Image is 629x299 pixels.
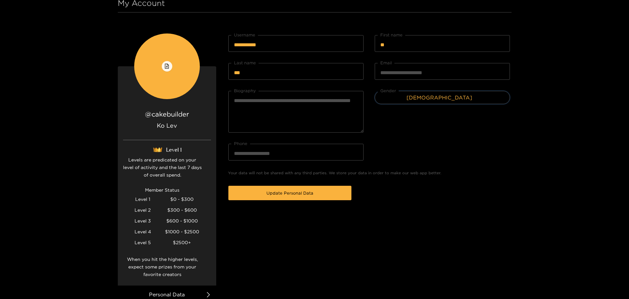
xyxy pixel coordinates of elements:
[375,63,510,80] input: Email
[228,63,364,80] input: Last name
[162,204,202,215] div: $300 - $600
[228,186,351,200] button: Update Personal Data
[162,215,202,226] div: $600 - $1000
[234,140,247,147] label: Phone
[123,122,211,140] p: Ko Lev
[123,110,211,118] h2: @ cakebuilder
[162,194,202,204] div: $0 - $300
[152,146,163,153] img: crown1.webp
[123,204,162,215] div: Level 2
[123,156,202,286] div: Levels are predicated on your level of activity and the last 7 days of overall spend. Member Stat...
[228,170,510,176] p: Your data will not be shared with any third parties. We store your data in order to make our web ...
[162,226,202,237] div: $1000 - $2500
[380,59,392,66] label: Email
[123,194,162,204] div: Level 1
[228,91,364,133] textarea: Biography
[375,93,510,102] span: Male
[234,59,256,66] label: Last name
[234,87,256,94] label: Biography
[123,237,162,248] div: Level 5
[162,237,202,248] div: $2500+
[228,35,364,52] input: Username
[228,144,364,160] input: Phone
[123,226,162,237] div: Level 4
[375,35,510,52] input: First name
[380,32,403,38] label: First name
[234,32,255,38] label: Username
[164,64,169,69] span: file-image
[380,87,396,94] label: Gender
[162,61,172,72] button: file-image
[266,190,313,196] span: Update Personal Data
[166,146,182,153] span: Level 1
[123,215,162,226] div: Level 3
